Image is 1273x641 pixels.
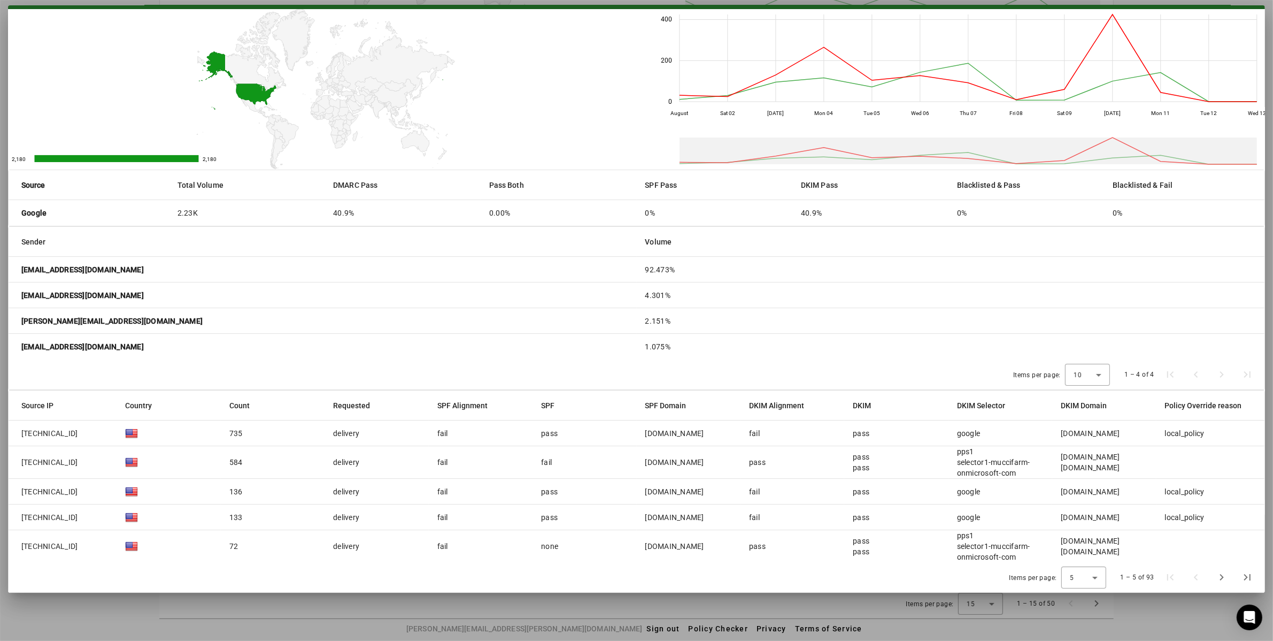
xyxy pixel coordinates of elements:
[1009,110,1023,116] text: Fri 08
[9,227,637,257] mat-header-cell: Sender
[1200,110,1217,116] text: Tue 12
[429,446,533,479] mat-cell: fail
[1104,200,1264,226] mat-cell: 0%
[1156,505,1264,530] mat-cell: local_policy
[668,98,672,105] text: 0
[957,428,981,439] div: google
[637,200,793,226] mat-cell: 0%
[853,400,881,411] div: DKIM
[169,170,325,200] mat-header-cell: Total Volume
[125,485,138,498] img: blank.gif
[541,400,564,411] div: SPF
[645,541,704,552] div: [DOMAIN_NAME]
[792,200,948,226] mat-cell: 40.9%
[125,511,138,524] img: blank.gif
[21,541,78,552] span: [TECHNICAL_ID]
[957,457,1044,478] div: selector1-muccifarm-onmicrosoft-com
[21,400,63,411] div: Source IP
[645,428,704,439] div: [DOMAIN_NAME]
[325,505,428,530] mat-cell: delivery
[1061,546,1120,557] div: [DOMAIN_NAME]
[670,110,688,116] text: August
[325,421,428,446] mat-cell: delivery
[948,200,1105,226] mat-cell: 0%
[1061,512,1120,523] div: [DOMAIN_NAME]
[229,400,259,411] div: Count
[853,452,869,462] div: pass
[740,479,844,505] mat-cell: fail
[21,400,53,411] div: Source IP
[740,421,844,446] mat-cell: fail
[125,400,152,411] div: Country
[1061,486,1120,497] div: [DOMAIN_NAME]
[481,200,637,226] mat-cell: 0.00%
[1209,564,1235,590] button: Next page
[229,400,250,411] div: Count
[325,170,481,200] mat-header-cell: DMARC Pass
[1070,574,1074,582] span: 5
[203,156,217,162] text: 2,180
[911,110,929,116] text: Wed 06
[221,421,325,446] mat-cell: 735
[1061,536,1120,546] div: [DOMAIN_NAME]
[957,400,1015,411] div: DKIM Selector
[1165,400,1242,411] div: Policy Override reason
[325,530,428,562] mat-cell: delivery
[645,457,704,468] div: [DOMAIN_NAME]
[125,540,138,553] img: blank.gif
[1156,421,1264,446] mat-cell: local_policy
[333,400,380,411] div: Requested
[645,400,696,411] div: SPF Domain
[21,512,78,523] span: [TECHNICAL_ID]
[541,400,554,411] div: SPF
[792,170,948,200] mat-header-cell: DKIM Pass
[1057,110,1072,116] text: Sat 09
[1151,110,1170,116] text: Mon 11
[12,156,26,162] text: 2,180
[749,400,804,411] div: DKIM Alignment
[125,400,161,411] div: Country
[661,16,672,23] text: 400
[637,308,1265,334] mat-cell: 2.151%
[1104,110,1121,116] text: [DATE]
[125,456,138,469] img: blank.gif
[21,208,47,218] strong: Google
[125,427,138,440] img: blank.gif
[1061,428,1120,439] div: [DOMAIN_NAME]
[1061,462,1120,473] div: [DOMAIN_NAME]
[948,170,1105,200] mat-header-cell: Blacklisted & Pass
[957,530,1044,541] div: pps1
[21,316,203,326] strong: [PERSON_NAME][EMAIL_ADDRESS][DOMAIN_NAME]
[1074,371,1082,379] span: 10
[437,400,497,411] div: SPF Alignment
[637,170,793,200] mat-header-cell: SPF Pass
[853,546,869,557] div: pass
[325,479,428,505] mat-cell: delivery
[541,457,552,468] div: fail
[429,505,533,530] mat-cell: fail
[740,446,844,479] mat-cell: pass
[957,541,1044,562] div: selector1-muccifarm-onmicrosoft-com
[21,290,144,301] strong: [EMAIL_ADDRESS][DOMAIN_NAME]
[853,486,869,497] div: pass
[169,200,325,226] mat-cell: 2.23K
[960,110,977,116] text: Thu 07
[749,400,814,411] div: DKIM Alignment
[853,428,869,439] div: pass
[221,479,325,505] mat-cell: 136
[429,421,533,446] mat-cell: fail
[1009,573,1057,583] div: Items per page:
[814,110,833,116] text: Mon 04
[853,536,869,546] div: pass
[957,446,1044,457] div: pps1
[740,530,844,562] mat-cell: pass
[720,110,735,116] text: Sat 02
[1061,400,1107,411] div: DKIM Domain
[8,9,637,170] svg: A chart.
[21,457,78,468] span: [TECHNICAL_ID]
[853,462,869,473] div: pass
[1235,564,1260,590] button: Last page
[957,486,981,497] div: google
[325,200,481,226] mat-cell: 40.9%
[1165,400,1252,411] div: Policy Override reason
